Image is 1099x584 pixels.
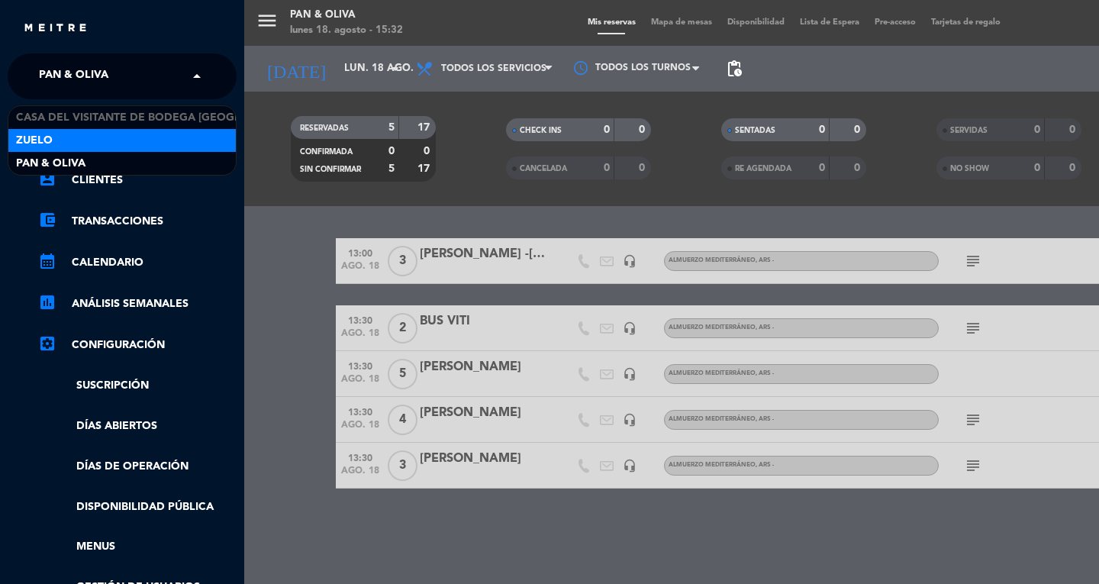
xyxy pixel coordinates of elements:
a: Días de Operación [38,458,237,476]
span: Zuelo [16,132,53,150]
i: calendar_month [38,252,56,270]
a: calendar_monthCalendario [38,253,237,272]
span: Pan & Oliva [39,60,108,92]
a: Días abiertos [38,418,237,435]
i: account_balance_wallet [38,211,56,229]
i: settings_applications [38,334,56,353]
a: account_balance_walletTransacciones [38,212,237,231]
span: Pan & Oliva [16,155,85,173]
span: Casa del Visitante de Bodega [GEOGRAPHIC_DATA] [16,109,311,127]
a: account_boxClientes [38,171,237,189]
img: MEITRE [23,23,88,34]
a: Suscripción [38,377,237,395]
i: assessment [38,293,56,311]
a: Configuración [38,336,237,354]
span: pending_actions [725,60,743,78]
i: account_box [38,169,56,188]
a: Menus [38,538,237,556]
a: assessmentANÁLISIS SEMANALES [38,295,237,313]
a: Disponibilidad pública [38,498,237,516]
